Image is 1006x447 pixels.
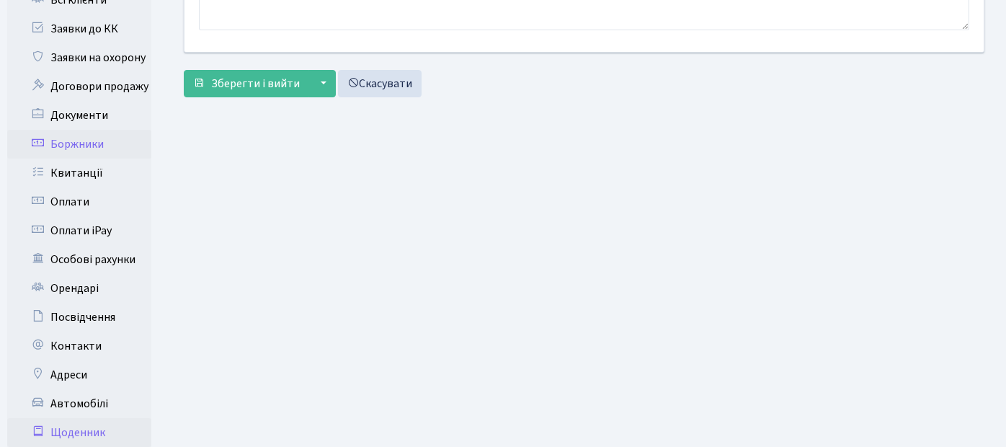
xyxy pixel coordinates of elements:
[7,303,151,332] a: Посвідчення
[7,187,151,216] a: Оплати
[7,389,151,418] a: Автомобілі
[7,274,151,303] a: Орендарі
[7,159,151,187] a: Квитанції
[7,332,151,360] a: Контакти
[7,216,151,245] a: Оплати iPay
[7,360,151,389] a: Адреси
[184,70,309,97] button: Зберегти і вийти
[338,70,422,97] a: Скасувати
[7,72,151,101] a: Договори продажу
[7,245,151,274] a: Особові рахунки
[7,418,151,447] a: Щоденник
[7,14,151,43] a: Заявки до КК
[7,101,151,130] a: Документи
[211,76,300,92] span: Зберегти і вийти
[7,43,151,72] a: Заявки на охорону
[7,130,151,159] a: Боржники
